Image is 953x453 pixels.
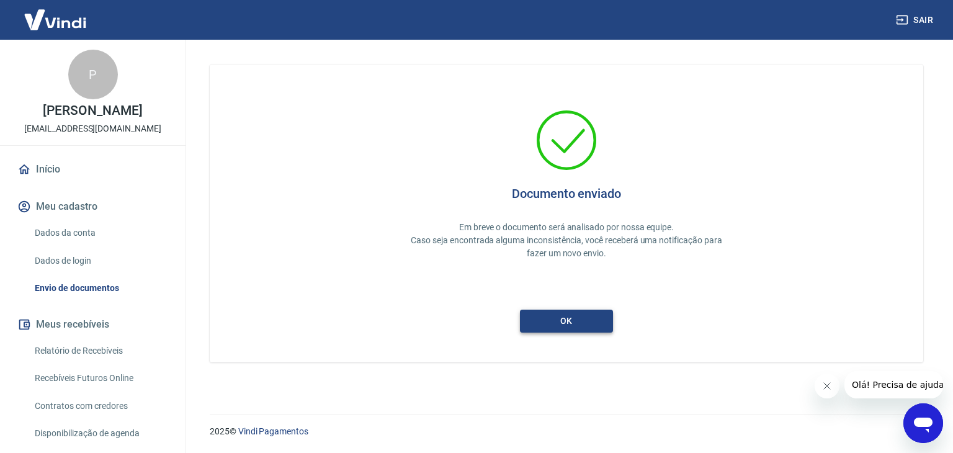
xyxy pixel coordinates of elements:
[7,9,104,19] span: Olá! Precisa de ajuda?
[404,234,730,260] p: Caso seja encontrada alguma inconsistência, você receberá uma notificação para fazer um novo envio.
[30,393,171,419] a: Contratos com credores
[43,104,142,117] p: [PERSON_NAME]
[893,9,938,32] button: Sair
[520,310,613,333] button: ok
[844,371,943,398] iframe: Mensagem da empresa
[30,366,171,391] a: Recebíveis Futuros Online
[404,221,730,234] p: Em breve o documento será analisado por nossa equipe.
[15,193,171,220] button: Meu cadastro
[30,220,171,246] a: Dados da conta
[815,374,839,398] iframe: Fechar mensagem
[30,276,171,301] a: Envio de documentos
[903,403,943,443] iframe: Botão para abrir a janela de mensagens
[68,50,118,99] div: P
[238,426,308,436] a: Vindi Pagamentos
[512,186,621,201] h4: Documento enviado
[15,1,96,38] img: Vindi
[30,248,171,274] a: Dados de login
[24,122,161,135] p: [EMAIL_ADDRESS][DOMAIN_NAME]
[210,425,923,438] p: 2025 ©
[30,338,171,364] a: Relatório de Recebíveis
[15,156,171,183] a: Início
[15,311,171,338] button: Meus recebíveis
[30,421,171,446] a: Disponibilização de agenda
